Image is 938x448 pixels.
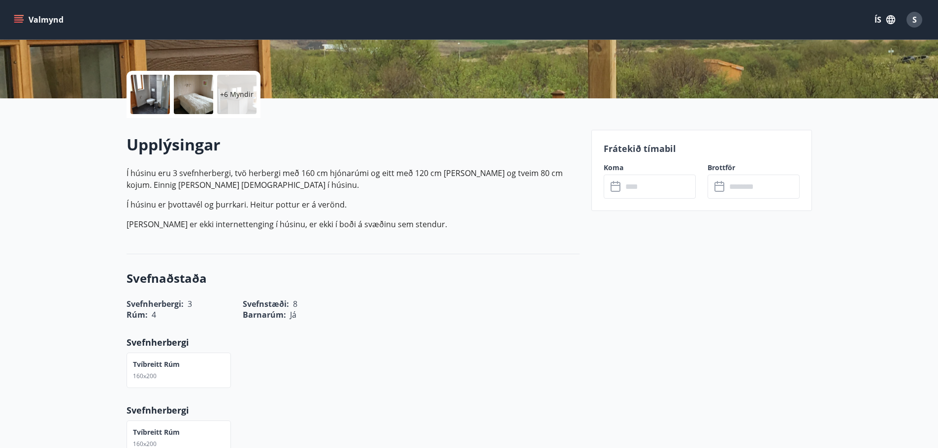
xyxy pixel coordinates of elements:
p: Tvíbreitt rúm [133,427,180,437]
h3: Svefnaðstaða [127,270,580,287]
span: Rúm : [127,309,148,320]
span: 160x200 [133,372,157,380]
p: Svefnherbergi [127,404,580,417]
span: 4 [152,309,156,320]
label: Brottför [708,163,800,173]
p: Tvíbreitt rúm [133,359,180,369]
p: Í húsinu eru 3 svefnherbergi, tvö herbergi með 160 cm hjónarúmi og eitt með 120 cm [PERSON_NAME] ... [127,167,580,191]
span: Já [290,309,296,320]
button: menu [12,11,67,29]
button: S [903,8,926,31]
p: +6 Myndir [220,90,254,99]
button: ÍS [869,11,901,29]
h2: Upplýsingar [127,134,580,155]
span: S [912,14,917,25]
p: Frátekið tímabil [604,142,800,155]
p: Svefnherbergi [127,336,580,349]
label: Koma [604,163,696,173]
span: 160x200 [133,440,157,448]
span: Barnarúm : [243,309,286,320]
p: [PERSON_NAME] er ekki internettenging í húsinu, er ekki í boði á svæðinu sem stendur. [127,218,580,230]
p: Í húsinu er þvottavél og þurrkari. Heitur pottur er á verönd. [127,199,580,210]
